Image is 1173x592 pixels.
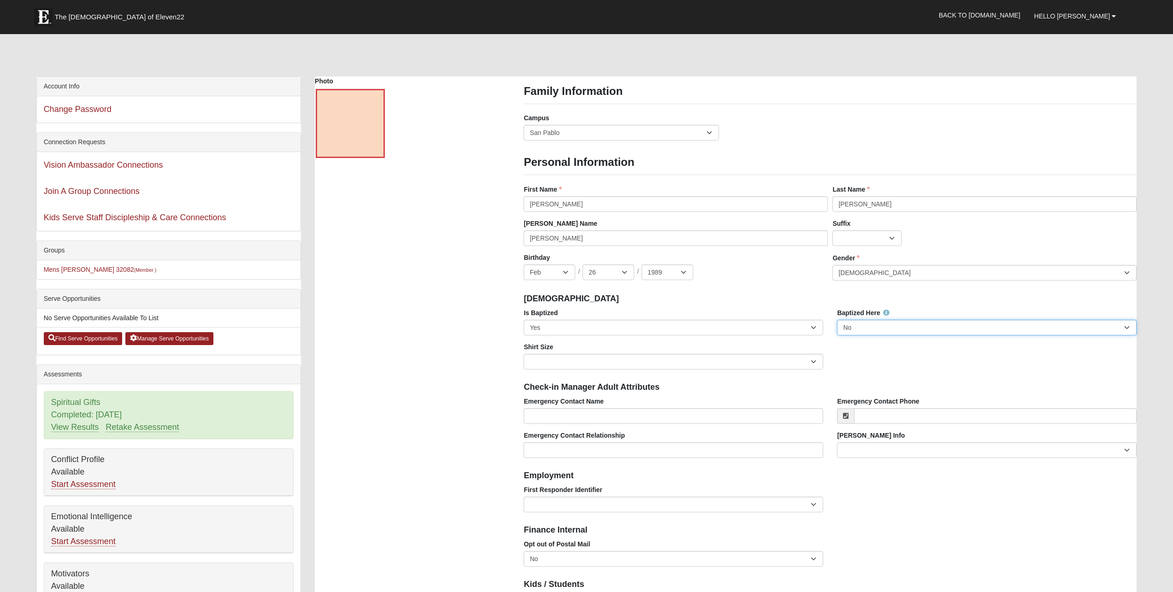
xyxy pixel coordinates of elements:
div: Assessments [37,365,301,384]
div: Serve Opportunities [37,289,301,309]
label: Shirt Size [524,342,553,352]
label: [PERSON_NAME] Info [837,431,905,440]
div: Conflict Profile Available [44,449,293,496]
h4: Check-in Manager Adult Attributes [524,382,1137,393]
span: / [637,267,639,277]
a: Hello [PERSON_NAME] [1027,5,1123,28]
div: Account Info [37,77,301,96]
img: Eleven22 logo [34,8,53,26]
label: Emergency Contact Name [524,397,604,406]
label: Is Baptized [524,308,558,317]
label: Emergency Contact Phone [837,397,919,406]
h4: Kids / Students [524,580,1137,590]
label: Suffix [832,219,850,228]
div: Spiritual Gifts Completed: [DATE] [44,392,293,439]
a: Manage Serve Opportunities [125,332,213,345]
label: Emergency Contact Relationship [524,431,625,440]
label: Birthday [524,253,550,262]
div: Connection Requests [37,133,301,152]
label: Photo [315,76,333,86]
a: Start Assessment [51,537,116,546]
a: The [DEMOGRAPHIC_DATA] of Eleven22 [29,3,214,26]
a: Start Assessment [51,480,116,489]
a: Retake Assessment [106,422,179,432]
span: / [578,267,580,277]
small: (Member ) [134,267,156,273]
label: Campus [524,113,549,123]
a: Find Serve Opportunities [44,332,123,345]
a: Back to [DOMAIN_NAME] [932,4,1027,27]
h3: Family Information [524,85,1137,98]
a: Vision Ambassador Connections [44,160,163,170]
h4: [DEMOGRAPHIC_DATA] [524,294,1137,304]
label: First Responder Identifier [524,485,602,494]
div: Groups [37,241,301,260]
label: [PERSON_NAME] Name [524,219,597,228]
a: View Results [51,422,99,432]
a: Change Password [44,105,112,114]
a: Join A Group Connections [44,187,140,196]
div: Emotional Intelligence Available [44,506,293,553]
span: Hello [PERSON_NAME] [1034,12,1110,20]
label: First Name [524,185,561,194]
a: Mens [PERSON_NAME] 32082(Member ) [44,266,157,273]
label: Opt out of Postal Mail [524,539,590,549]
h3: Personal Information [524,156,1137,169]
label: Last Name [832,185,870,194]
a: Kids Serve Staff Discipleship & Care Connections [44,213,226,222]
li: No Serve Opportunities Available To List [37,309,301,328]
h4: Employment [524,471,1137,481]
h4: Finance Internal [524,525,1137,535]
label: Gender [832,253,860,263]
label: Baptized Here [837,308,889,317]
span: The [DEMOGRAPHIC_DATA] of Eleven22 [55,12,184,22]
